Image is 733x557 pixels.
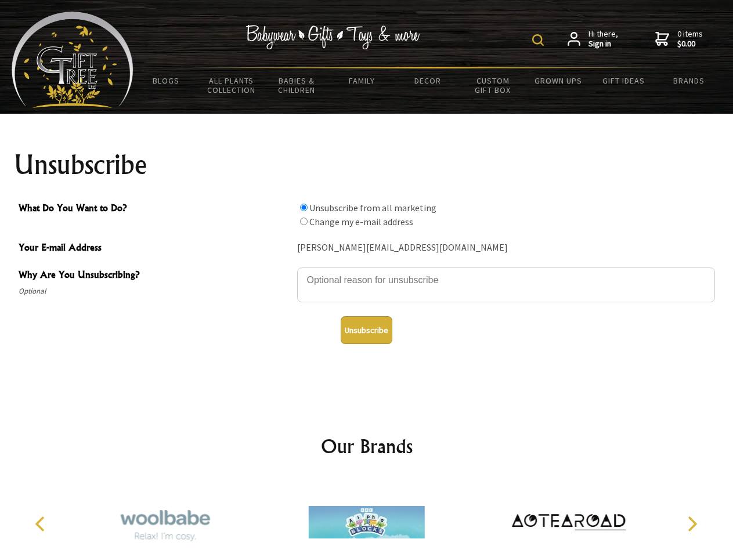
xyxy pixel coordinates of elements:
input: What Do You Want to Do? [300,204,308,211]
span: Why Are You Unsubscribing? [19,267,291,284]
span: Optional [19,284,291,298]
span: Hi there, [588,29,618,49]
h2: Our Brands [23,432,710,460]
img: product search [532,34,544,46]
span: 0 items [677,28,703,49]
a: Hi there,Sign in [568,29,618,49]
button: Next [679,511,705,537]
a: Babies & Children [264,68,330,102]
label: Change my e-mail address [309,216,413,227]
div: [PERSON_NAME][EMAIL_ADDRESS][DOMAIN_NAME] [297,239,715,257]
button: Unsubscribe [341,316,392,344]
h1: Unsubscribe [14,151,720,179]
textarea: Why Are You Unsubscribing? [297,267,715,302]
img: Babyware - Gifts - Toys and more... [12,12,133,108]
a: Family [330,68,395,93]
span: What Do You Want to Do? [19,201,291,218]
a: Custom Gift Box [460,68,526,102]
span: Your E-mail Address [19,240,291,257]
a: Grown Ups [525,68,591,93]
strong: Sign in [588,39,618,49]
img: Babywear - Gifts - Toys & more [246,25,420,49]
a: Decor [395,68,460,93]
strong: $0.00 [677,39,703,49]
a: All Plants Collection [199,68,265,102]
label: Unsubscribe from all marketing [309,202,436,214]
a: Brands [656,68,722,93]
button: Previous [29,511,55,537]
a: BLOGS [133,68,199,93]
a: 0 items$0.00 [655,29,703,49]
a: Gift Ideas [591,68,656,93]
input: What Do You Want to Do? [300,218,308,225]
